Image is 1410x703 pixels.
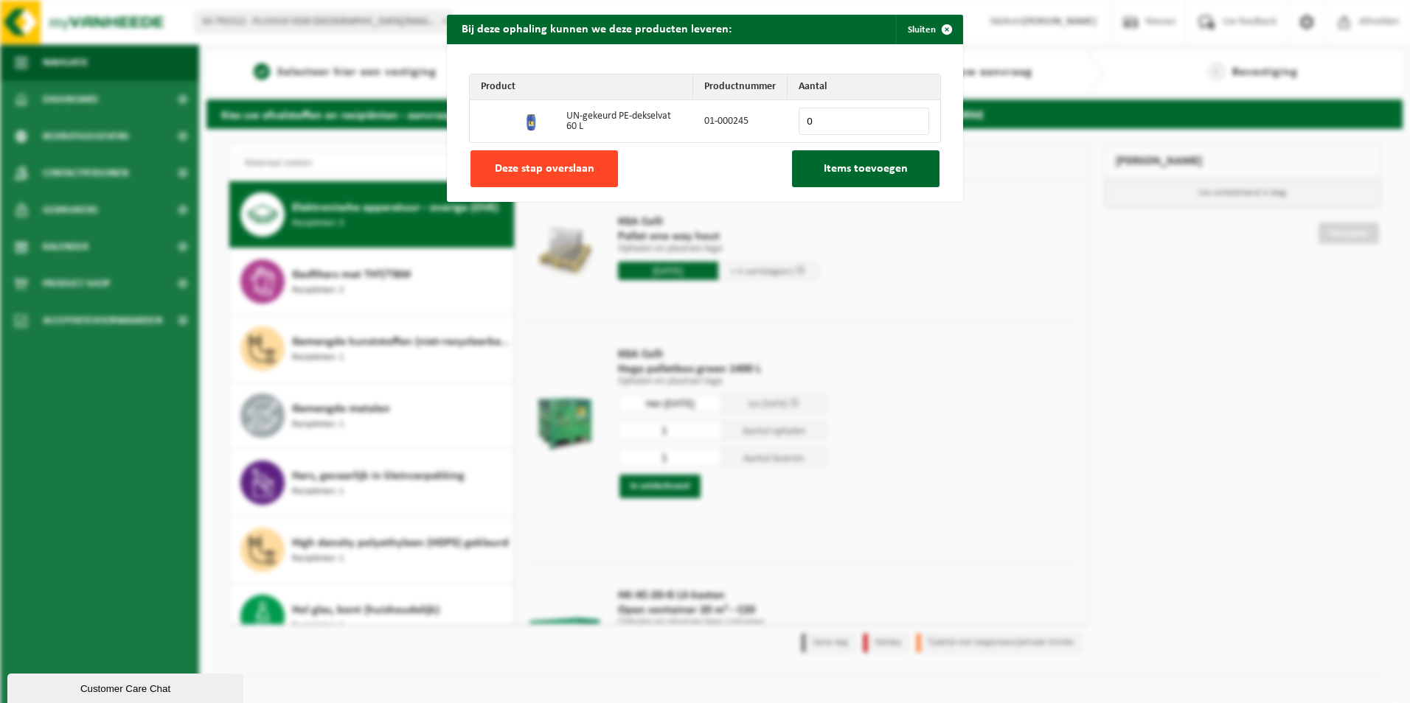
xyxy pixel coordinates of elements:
th: Aantal [788,74,940,100]
span: Items toevoegen [824,163,908,175]
span: Deze stap overslaan [495,163,594,175]
button: Sluiten [896,15,962,44]
iframe: chat widget [7,671,246,703]
img: 01-000245 [521,108,544,132]
button: Deze stap overslaan [470,150,618,187]
th: Productnummer [693,74,788,100]
h2: Bij deze ophaling kunnen we deze producten leveren: [447,15,746,43]
th: Product [470,74,693,100]
button: Items toevoegen [792,150,940,187]
td: 01-000245 [693,100,788,142]
td: UN-gekeurd PE-dekselvat 60 L [555,100,693,142]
